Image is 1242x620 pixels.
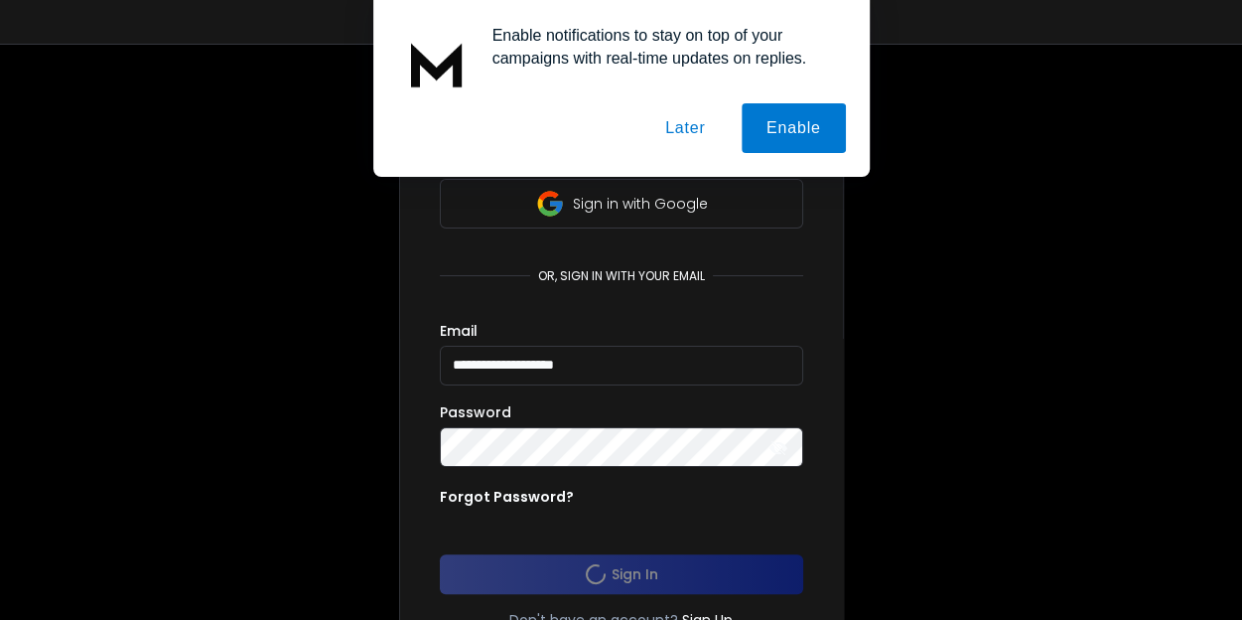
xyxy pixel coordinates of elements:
[397,24,477,103] img: notification icon
[440,179,803,229] button: Sign in with Google
[742,103,846,153] button: Enable
[477,24,846,70] div: Enable notifications to stay on top of your campaigns with real-time updates on replies.
[573,194,708,214] p: Sign in with Google
[440,324,478,338] label: Email
[640,103,730,153] button: Later
[530,268,713,284] p: or, sign in with your email
[440,487,574,507] p: Forgot Password?
[440,405,511,419] label: Password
